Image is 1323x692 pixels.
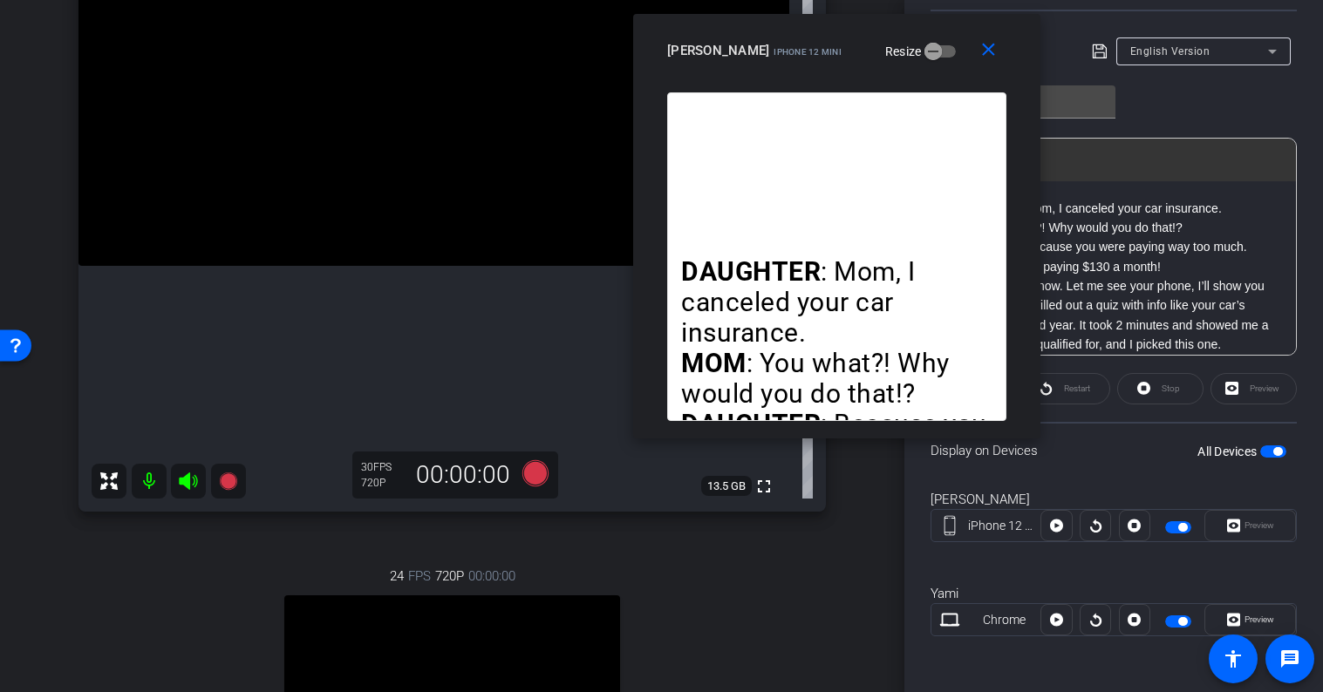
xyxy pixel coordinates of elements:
span: 00:00:00 [468,566,515,586]
label: Resize [885,43,925,60]
div: 00:00:00 [405,460,522,490]
span: 13.5 GB [701,476,752,497]
div: Display on Devices [931,422,1297,478]
p: : Mom, I canceled your car insurance. [681,256,992,348]
span: 720P [435,566,464,586]
span: Preview [1245,614,1274,624]
p: : Because you were paying way too much. [949,237,1279,256]
mat-icon: accessibility [1223,648,1244,669]
span: 24 [390,566,404,586]
div: Chrome [968,611,1041,629]
strong: MOM [681,348,747,378]
p: : You what?! Why would you do that!? [949,218,1279,237]
div: 720P [361,476,405,490]
p: : Mom, I canceled your car insurance. [949,199,1279,218]
p: : I was only paying $130 a month! [949,257,1279,276]
span: FPS [408,566,431,586]
strong: DAUGHTER [681,409,821,439]
p: : I know. Let me see your phone, I’ll show you what I did. I just filled out a quiz with info lik... [949,276,1279,355]
span: English Version [1130,45,1210,58]
label: All Devices [1197,443,1260,460]
span: iPhone 12 mini [774,47,842,57]
div: Yami [931,584,1297,604]
span: FPS [373,461,392,473]
div: 30 [361,460,405,474]
mat-icon: fullscreen [754,476,774,497]
strong: DAUGHTER [681,256,821,287]
p: : Because you were paying way too much. [681,409,992,500]
div: [PERSON_NAME] [931,490,1297,510]
span: [PERSON_NAME] [667,43,769,58]
p: : You what?! Why would you do that!? [681,348,992,409]
mat-icon: message [1279,648,1300,669]
mat-icon: close [978,39,999,61]
div: iPhone 12 mini [968,517,1041,535]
